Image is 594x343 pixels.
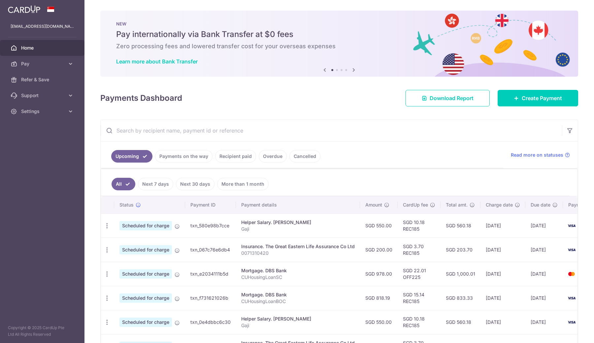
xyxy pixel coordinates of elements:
td: [DATE] [525,310,563,334]
td: SGD 978.00 [360,262,398,286]
div: Mortgage. DBS Bank [241,291,355,298]
span: Scheduled for charge [119,221,172,230]
td: [DATE] [525,262,563,286]
p: [EMAIL_ADDRESS][DOMAIN_NAME] [11,23,74,30]
span: Charge date [486,202,513,208]
span: Read more on statuses [511,152,563,158]
td: SGD 560.18 [441,310,480,334]
div: Helper Salary. [PERSON_NAME] [241,316,355,322]
a: Learn more about Bank Transfer [116,58,198,65]
span: Status [119,202,134,208]
h4: Payments Dashboard [100,92,182,104]
div: Mortgage. DBS Bank [241,267,355,274]
td: SGD 10.18 REC185 [398,213,441,238]
td: txn_0e4dbbc6c30 [185,310,236,334]
h6: Zero processing fees and lowered transfer cost for your overseas expenses [116,42,562,50]
td: SGD 3.70 REC185 [398,238,441,262]
img: Bank Card [565,294,578,302]
td: txn_f731621026b [185,286,236,310]
td: [DATE] [480,238,525,262]
td: SGD 10.18 REC185 [398,310,441,334]
span: Scheduled for charge [119,269,172,279]
td: [DATE] [525,238,563,262]
p: NEW [116,21,562,26]
div: Insurance. The Great Eastern Life Assurance Co Ltd [241,243,355,250]
a: Overdue [259,150,287,163]
td: [DATE] [480,213,525,238]
td: txn_e2034111b5d [185,262,236,286]
img: Bank Card [565,222,578,230]
td: SGD 560.18 [441,213,480,238]
td: SGD 833.33 [441,286,480,310]
a: Recipient paid [215,150,256,163]
td: txn_580e98b7cce [185,213,236,238]
img: Bank transfer banner [100,11,578,77]
a: All [112,178,135,190]
td: [DATE] [525,286,563,310]
td: SGD 22.01 OFF225 [398,262,441,286]
span: Home [21,45,65,51]
p: CUHousingLoanBOC [241,298,355,305]
p: Gaji [241,322,355,329]
span: Download Report [430,94,474,102]
td: [DATE] [480,310,525,334]
td: [DATE] [480,286,525,310]
td: SGD 203.70 [441,238,480,262]
td: [DATE] [480,262,525,286]
a: Read more on statuses [511,152,570,158]
span: Settings [21,108,65,115]
div: Helper Salary. [PERSON_NAME] [241,219,355,226]
span: Scheduled for charge [119,318,172,327]
p: CUHousingLoanSC [241,274,355,281]
span: Total amt. [446,202,468,208]
th: Payment details [236,196,360,213]
p: Gaji [241,226,355,232]
span: Scheduled for charge [119,245,172,254]
a: Payments on the way [155,150,213,163]
td: txn_067c76e6db4 [185,238,236,262]
th: Payment ID [185,196,236,213]
img: CardUp [8,5,40,13]
a: More than 1 month [217,178,269,190]
span: Support [21,92,65,99]
td: SGD 550.00 [360,213,398,238]
span: Refer & Save [21,76,65,83]
td: SGD 200.00 [360,238,398,262]
a: Next 7 days [138,178,173,190]
span: Create Payment [522,94,562,102]
span: Scheduled for charge [119,293,172,303]
img: Bank Card [565,246,578,254]
img: Bank Card [565,270,578,278]
input: Search by recipient name, payment id or reference [101,120,562,141]
p: 0071310420 [241,250,355,256]
span: Amount [365,202,382,208]
h5: Pay internationally via Bank Transfer at $0 fees [116,29,562,40]
span: Pay [21,60,65,67]
a: Cancelled [289,150,320,163]
span: CardUp fee [403,202,428,208]
td: SGD 818.19 [360,286,398,310]
td: SGD 550.00 [360,310,398,334]
img: Bank Card [565,318,578,326]
td: [DATE] [525,213,563,238]
a: Download Report [406,90,490,106]
a: Create Payment [498,90,578,106]
td: SGD 15.14 REC185 [398,286,441,310]
a: Next 30 days [176,178,214,190]
span: Due date [531,202,550,208]
a: Upcoming [111,150,152,163]
td: SGD 1,000.01 [441,262,480,286]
